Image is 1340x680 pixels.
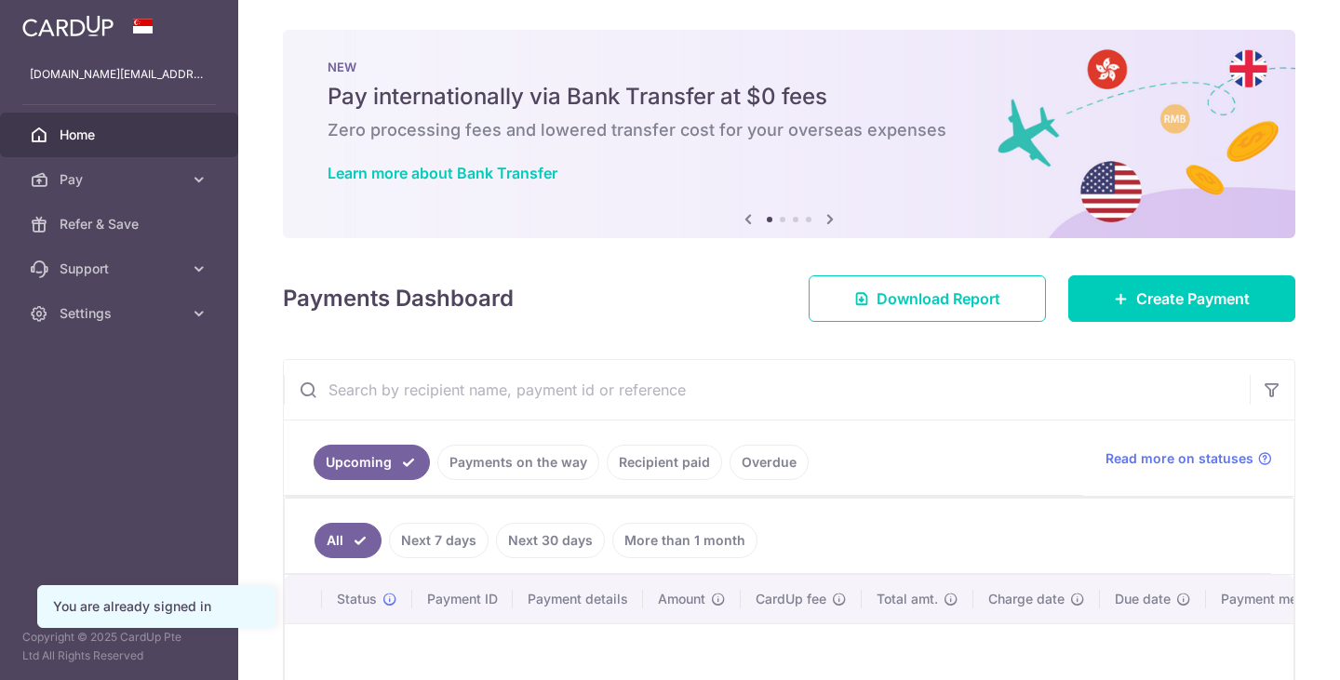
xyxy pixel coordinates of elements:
span: Create Payment [1136,287,1250,310]
h6: Zero processing fees and lowered transfer cost for your overseas expenses [328,119,1251,141]
span: Pay [60,170,182,189]
a: Upcoming [314,445,430,480]
th: Payment ID [412,575,513,623]
p: [DOMAIN_NAME][EMAIL_ADDRESS][DOMAIN_NAME] [30,65,208,84]
h4: Payments Dashboard [283,282,514,315]
a: Next 30 days [496,523,605,558]
img: CardUp [22,15,114,37]
span: Refer & Save [60,215,182,233]
a: More than 1 month [612,523,757,558]
span: Download Report [877,287,1000,310]
a: Read more on statuses [1105,449,1272,468]
a: All [315,523,382,558]
input: Search by recipient name, payment id or reference [284,360,1250,420]
span: Settings [60,304,182,323]
span: Support [60,260,182,278]
a: Overdue [730,445,809,480]
a: Create Payment [1068,275,1295,322]
span: Charge date [988,590,1065,608]
span: Due date [1115,590,1171,608]
a: Learn more about Bank Transfer [328,164,557,182]
p: NEW [328,60,1251,74]
span: Read more on statuses [1105,449,1253,468]
img: Bank transfer banner [283,30,1295,238]
a: Download Report [809,275,1046,322]
span: Status [337,590,377,608]
h5: Pay internationally via Bank Transfer at $0 fees [328,82,1251,112]
span: Total amt. [877,590,938,608]
div: You are already signed in [53,597,260,616]
iframe: Opens a widget where you can find more information [1221,624,1321,671]
span: Amount [658,590,705,608]
a: Next 7 days [389,523,489,558]
span: Home [60,126,182,144]
a: Recipient paid [607,445,722,480]
a: Payments on the way [437,445,599,480]
th: Payment details [513,575,643,623]
span: CardUp fee [756,590,826,608]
